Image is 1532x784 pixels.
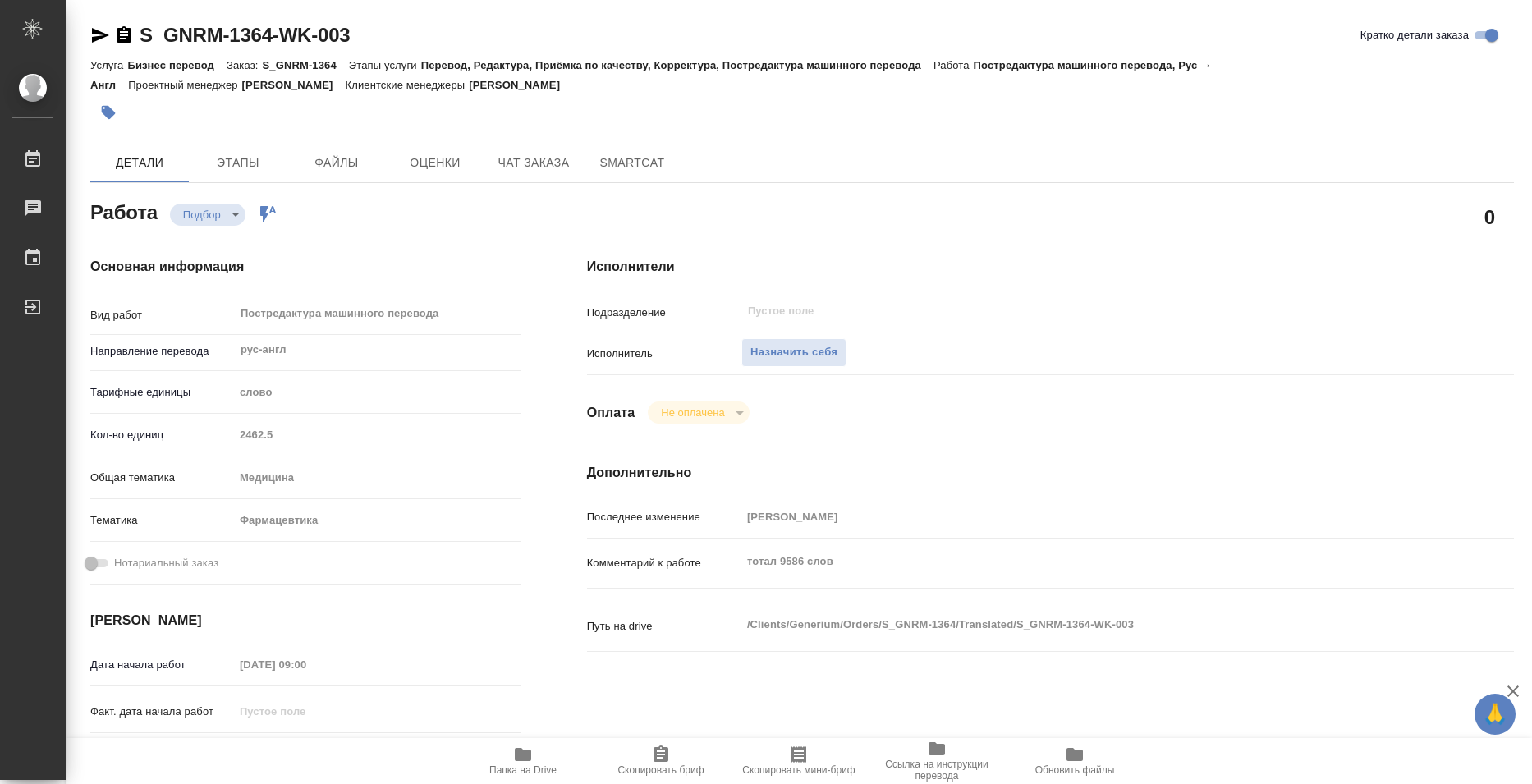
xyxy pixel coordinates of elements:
span: Файлы [297,153,376,173]
input: Пустое поле [741,505,1437,529]
h2: Работа [90,196,158,226]
span: Нотариальный заказ [114,555,218,571]
p: Заказ: [227,59,262,71]
p: Исполнитель [587,346,741,362]
span: Чат заказа [494,153,573,173]
span: Назначить себя [750,343,837,362]
span: Кратко детали заказа [1360,27,1469,44]
h4: [PERSON_NAME] [90,611,521,630]
button: Скопировать ссылку для ЯМессенджера [90,25,110,45]
p: [PERSON_NAME] [469,79,572,91]
h4: Оплата [587,403,635,423]
span: Этапы [199,153,278,173]
button: Обновить файлы [1006,738,1144,784]
p: Путь на drive [587,618,741,635]
h4: Дополнительно [587,463,1514,483]
span: Детали [100,153,179,173]
button: Не оплачена [656,406,729,420]
span: Скопировать мини-бриф [742,764,855,776]
p: [PERSON_NAME] [242,79,346,91]
button: Ссылка на инструкции перевода [868,738,1006,784]
span: 🙏 [1481,697,1509,731]
p: Услуга [90,59,127,71]
button: 🙏 [1475,694,1516,735]
textarea: тотал 9586 слов [741,548,1437,575]
p: Клиентские менеджеры [346,79,470,91]
p: Тематика [90,512,234,529]
span: Ссылка на инструкции перевода [878,759,996,782]
textarea: /Clients/Generium/Orders/S_GNRM-1364/Translated/S_GNRM-1364-WK-003 [741,611,1437,639]
p: Тарифные единицы [90,384,234,401]
input: Пустое поле [234,699,378,723]
input: Пустое поле [746,301,1398,321]
a: S_GNRM-1364-WK-003 [140,24,350,46]
div: Фармацевтика [234,507,521,534]
h2: 0 [1484,203,1495,231]
p: Направление перевода [90,343,234,360]
h4: Основная информация [90,257,521,277]
button: Скопировать ссылку [114,25,134,45]
button: Назначить себя [741,338,846,367]
button: Подбор [178,208,226,222]
p: Общая тематика [90,470,234,486]
p: Последнее изменение [587,509,741,525]
p: Перевод, Редактура, Приёмка по качеству, Корректура, Постредактура машинного перевода [421,59,933,71]
p: Этапы услуги [349,59,421,71]
span: Оценки [396,153,475,173]
span: Обновить файлы [1035,764,1115,776]
p: Кол-во единиц [90,427,234,443]
div: Подбор [170,204,245,226]
div: Подбор [648,401,749,424]
input: Пустое поле [234,423,521,447]
span: Папка на Drive [489,764,557,776]
h4: Исполнители [587,257,1514,277]
button: Скопировать мини-бриф [730,738,868,784]
p: Дата начала работ [90,657,234,673]
p: Комментарий к работе [587,555,741,571]
span: Скопировать бриф [617,764,704,776]
p: Подразделение [587,305,741,321]
p: Вид работ [90,307,234,323]
button: Добавить тэг [90,94,126,131]
button: Скопировать бриф [592,738,730,784]
button: Папка на Drive [454,738,592,784]
p: Проектный менеджер [128,79,241,91]
div: Медицина [234,464,521,492]
span: SmartCat [593,153,672,173]
p: S_GNRM-1364 [262,59,348,71]
div: слово [234,378,521,406]
p: Бизнес перевод [127,59,227,71]
p: Работа [933,59,974,71]
p: Факт. дата начала работ [90,704,234,720]
input: Пустое поле [234,653,378,676]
